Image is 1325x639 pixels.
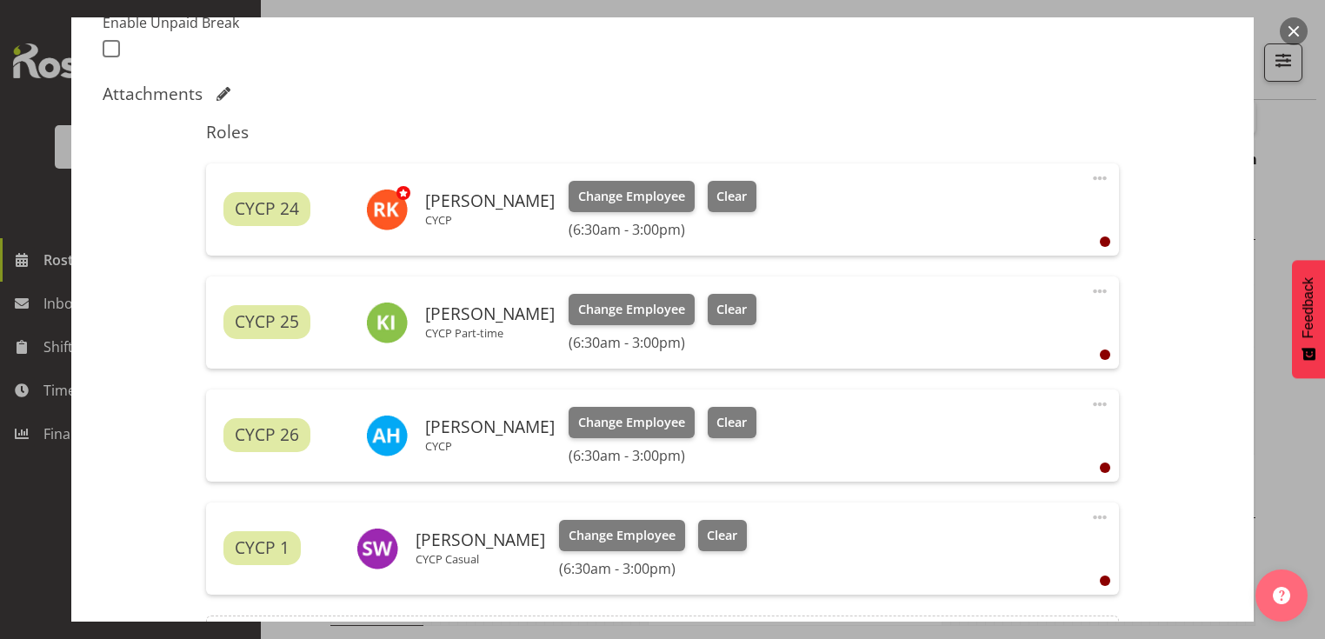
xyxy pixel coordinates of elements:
span: Clear [716,300,747,319]
button: Change Employee [569,294,695,325]
span: Clear [716,187,747,206]
img: kate-inwood10942.jpg [366,302,408,343]
span: Change Employee [569,526,676,545]
img: ruby-kerr10353.jpg [366,189,408,230]
span: CYCP 24 [235,196,299,222]
p: CYCP Part-time [425,326,555,340]
button: Feedback - Show survey [1292,260,1325,378]
span: Feedback [1301,277,1316,338]
img: help-xxl-2.png [1273,587,1290,604]
img: alexzarn-harmer11855.jpg [366,415,408,456]
h5: Attachments [103,83,203,104]
span: Clear [716,413,747,432]
div: User is clocked out [1100,576,1110,586]
h6: (6:30am - 3:00pm) [559,560,747,577]
h6: (6:30am - 3:00pm) [569,447,756,464]
span: Change Employee [578,413,685,432]
p: CYCP [425,439,555,453]
div: User is clocked out [1100,463,1110,473]
button: Change Employee [569,181,695,212]
span: CYCP 25 [235,310,299,335]
span: Clear [707,526,737,545]
span: Change Employee [578,300,685,319]
h6: [PERSON_NAME] [425,304,555,323]
button: Change Employee [559,520,685,551]
button: Clear [708,181,757,212]
button: Clear [708,407,757,438]
p: CYCP [425,213,555,227]
div: User is clocked out [1100,236,1110,247]
button: Clear [708,294,757,325]
label: Enable Unpaid Break [103,12,367,33]
span: CYCP 26 [235,423,299,448]
span: CYCP 1 [235,536,290,561]
button: Change Employee [569,407,695,438]
h6: [PERSON_NAME] [416,530,545,549]
h6: [PERSON_NAME] [425,191,555,210]
h5: Roles [206,122,1118,143]
button: Clear [698,520,748,551]
h6: [PERSON_NAME] [425,417,555,436]
span: Change Employee [578,187,685,206]
img: sophie-walton8494.jpg [356,528,398,569]
div: User is clocked out [1100,349,1110,360]
h6: (6:30am - 3:00pm) [569,221,756,238]
p: CYCP Casual [416,552,545,566]
h6: (6:30am - 3:00pm) [569,334,756,351]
